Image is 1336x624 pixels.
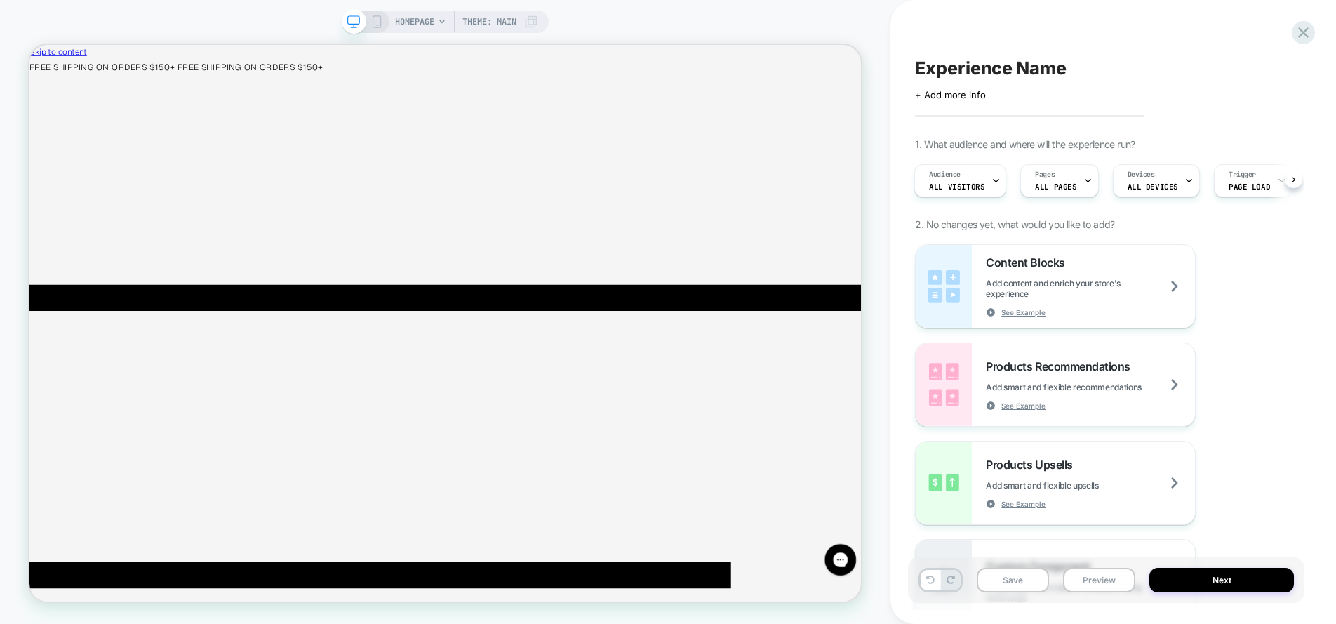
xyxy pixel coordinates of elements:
[929,170,961,180] span: Audience
[915,218,1114,230] span: 2. No changes yet, what would you like to add?
[986,255,1071,270] span: Content Blocks
[7,5,49,47] button: Gorgias live chat
[1001,307,1046,317] span: See Example
[1035,170,1055,180] span: Pages
[1149,568,1294,592] button: Next
[915,89,985,100] span: + Add more info
[462,11,516,33] span: Theme: MAIN
[1001,401,1046,411] span: See Example
[197,22,391,37] span: FREE SHIPPING ON ORDERS $150+
[986,359,1137,373] span: Products Recommendations
[986,458,1079,472] span: Products Upsells
[1229,182,1270,192] span: Page Load
[986,278,1195,299] span: Add content and enrich your store's experience
[929,182,984,192] span: All Visitors
[1063,568,1135,592] button: Preview
[986,480,1133,491] span: Add smart and flexible upsells
[1229,170,1256,180] span: Trigger
[977,568,1049,592] button: Save
[986,382,1177,392] span: Add smart and flexible recommendations
[915,138,1135,150] span: 1. What audience and where will the experience run?
[1035,182,1076,192] span: ALL PAGES
[395,11,434,33] span: HOMEPAGE
[1128,182,1178,192] span: ALL DEVICES
[915,58,1066,79] span: Experience Name
[1001,499,1046,509] span: See Example
[1128,170,1155,180] span: Devices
